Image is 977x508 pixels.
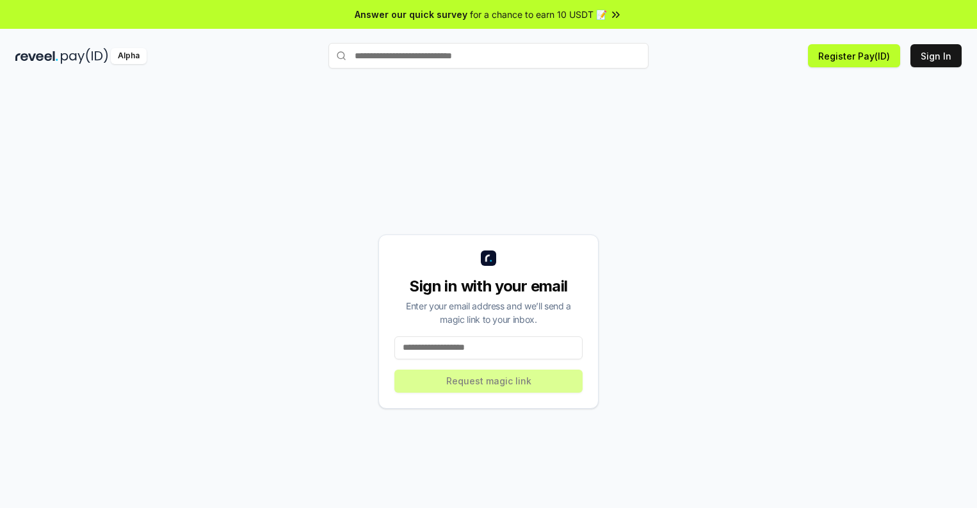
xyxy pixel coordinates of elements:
div: Sign in with your email [394,276,583,297]
button: Register Pay(ID) [808,44,900,67]
img: reveel_dark [15,48,58,64]
span: for a chance to earn 10 USDT 📝 [470,8,607,21]
div: Enter your email address and we’ll send a magic link to your inbox. [394,299,583,326]
img: pay_id [61,48,108,64]
span: Answer our quick survey [355,8,467,21]
img: logo_small [481,250,496,266]
button: Sign In [910,44,962,67]
div: Alpha [111,48,147,64]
